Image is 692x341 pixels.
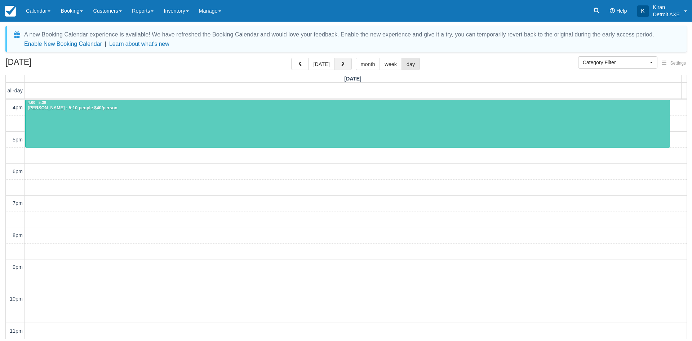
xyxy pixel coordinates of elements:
[610,8,615,13] i: Help
[13,169,23,174] span: 6pm
[13,137,23,143] span: 5pm
[13,200,23,206] span: 7pm
[308,58,334,70] button: [DATE]
[10,328,23,334] span: 11pm
[616,8,627,14] span: Help
[380,58,402,70] button: week
[356,58,380,70] button: month
[24,40,102,48] button: Enable New Booking Calendar
[402,58,420,70] button: day
[657,58,690,69] button: Settings
[5,6,16,17] img: checkfront-main-nav-mini-logo.png
[344,76,361,82] span: [DATE]
[27,105,668,111] div: [PERSON_NAME] - 5-10 people $40/person
[105,41,106,47] span: |
[13,105,23,110] span: 4pm
[8,88,23,93] span: all-day
[13,232,23,238] span: 8pm
[25,100,670,148] a: 4:00 - 5:30[PERSON_NAME] - 5-10 people $40/person
[653,11,680,18] p: Detroit AXE
[28,101,46,105] span: 4:00 - 5:30
[578,56,657,69] button: Category Filter
[637,5,649,17] div: K
[109,41,169,47] a: Learn about what's new
[583,59,648,66] span: Category Filter
[13,264,23,270] span: 9pm
[5,58,97,71] h2: [DATE]
[653,4,680,11] p: Kiran
[24,30,654,39] div: A new Booking Calendar experience is available! We have refreshed the Booking Calendar and would ...
[670,61,686,66] span: Settings
[10,296,23,302] span: 10pm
